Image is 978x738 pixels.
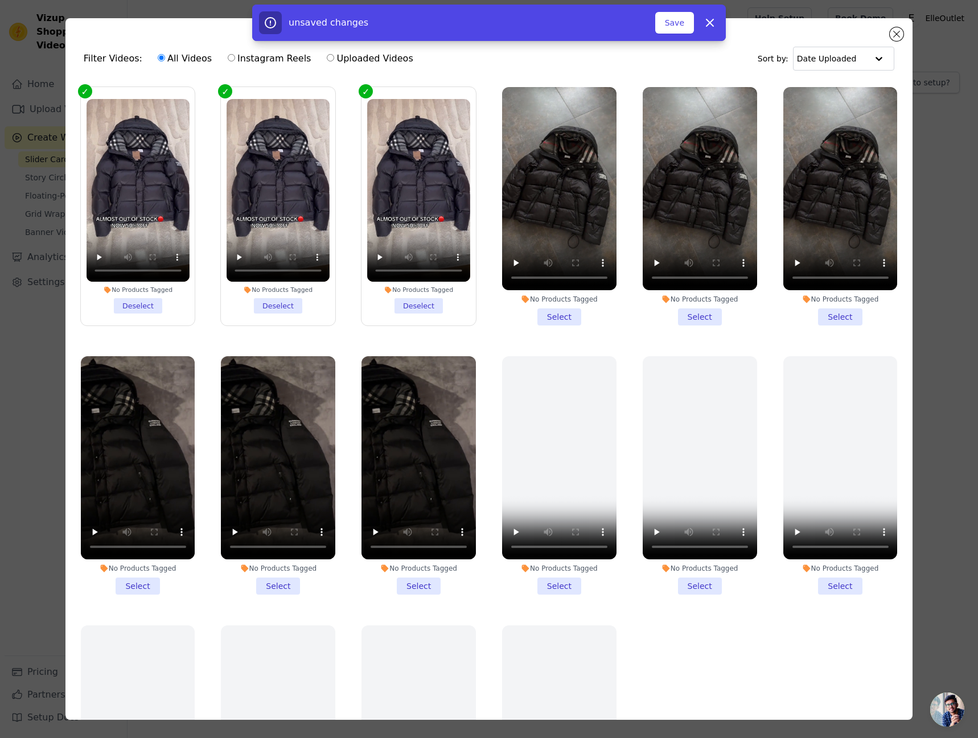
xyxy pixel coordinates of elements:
div: No Products Tagged [227,286,330,294]
div: No Products Tagged [221,564,335,573]
div: No Products Tagged [643,564,757,573]
div: No Products Tagged [87,286,190,294]
label: Uploaded Videos [326,51,413,66]
div: No Products Tagged [643,295,757,304]
label: All Videos [157,51,212,66]
div: No Products Tagged [783,564,898,573]
label: Instagram Reels [227,51,311,66]
div: Sort by: [758,47,895,71]
span: unsaved changes [289,17,368,28]
button: Save [655,12,694,34]
div: No Products Tagged [361,564,476,573]
div: No Products Tagged [81,564,195,573]
div: Filter Videos: [84,46,420,72]
div: No Products Tagged [502,564,617,573]
div: Ouvrir le chat [930,692,964,727]
div: No Products Tagged [367,286,470,294]
div: No Products Tagged [502,295,617,304]
div: No Products Tagged [783,295,898,304]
